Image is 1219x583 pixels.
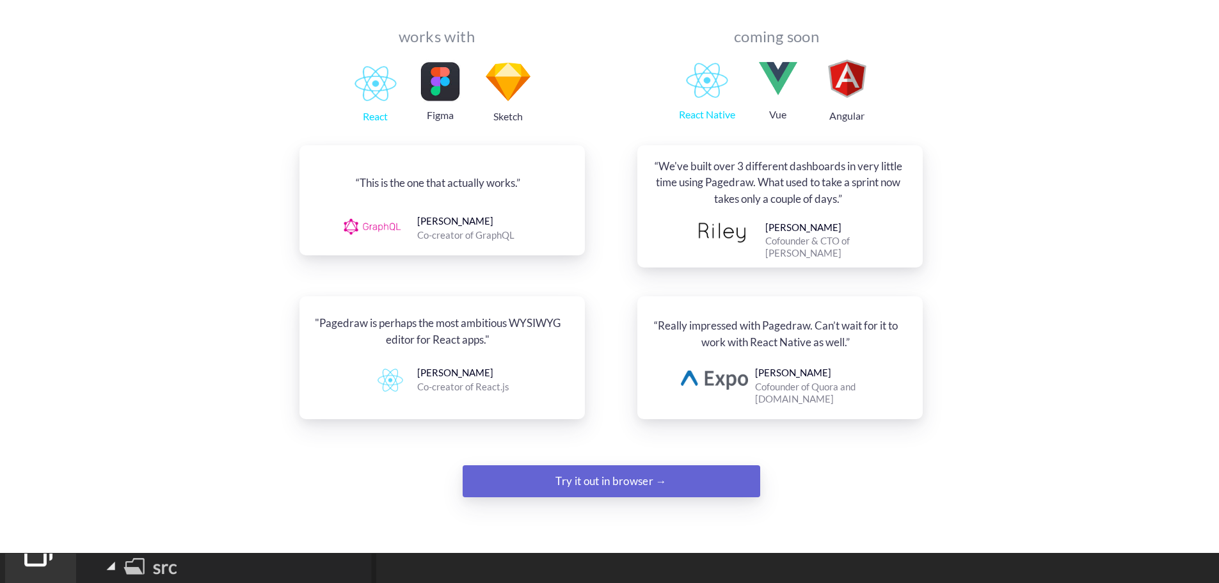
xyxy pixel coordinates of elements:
img: 1786119702726483-1511943211646-D4982605-43E9-48EC-9604-858B5CF597D3.png [686,63,728,98]
a: Try it out in browser → [463,465,760,497]
div: Vue [753,109,804,120]
div: [PERSON_NAME] [755,367,836,379]
div: Sketch [482,111,534,122]
div: React [350,111,401,122]
div: Try it out in browser → [510,468,713,494]
div: Co-creator of React.js [417,381,546,393]
div: [PERSON_NAME] [417,215,498,227]
div: [PERSON_NAME] [765,221,852,234]
img: image.png [340,216,405,238]
div: Co-creator of GraphQL [417,229,532,241]
div: “Really impressed with Pagedraw. Can’t wait for it to work with React Native as well.” [650,317,902,350]
img: 1786119702726483-1511943211646-D4982605-43E9-48EC-9604-858B5CF597D3.png [355,66,397,101]
div: “We've built over 3 different dashboards in very little time using Pagedraw. What used to take a ... [650,158,907,207]
div: Figma [415,109,465,121]
img: image.png [486,63,530,101]
div: "Pagedraw is perhaps the most ambitious WYSIWYG editor for React apps." [312,315,564,347]
div: Cofounder of Quora and [DOMAIN_NAME] [755,381,902,405]
img: image.png [691,222,753,243]
div: works with [392,33,482,40]
img: 1786119702726483-1511943211646-D4982605-43E9-48EC-9604-858B5CF597D3.png [378,369,403,392]
img: image.png [759,60,797,98]
img: image.png [828,60,866,98]
img: image.png [681,371,748,390]
div: Angular [822,110,873,122]
div: coming soon [726,33,828,40]
div: React Native [671,109,744,120]
div: “This is the one that actually works.” [312,175,564,191]
div: Cofounder & CTO of [PERSON_NAME] [765,235,884,259]
img: image.png [418,60,463,104]
div: [PERSON_NAME] [417,367,498,379]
